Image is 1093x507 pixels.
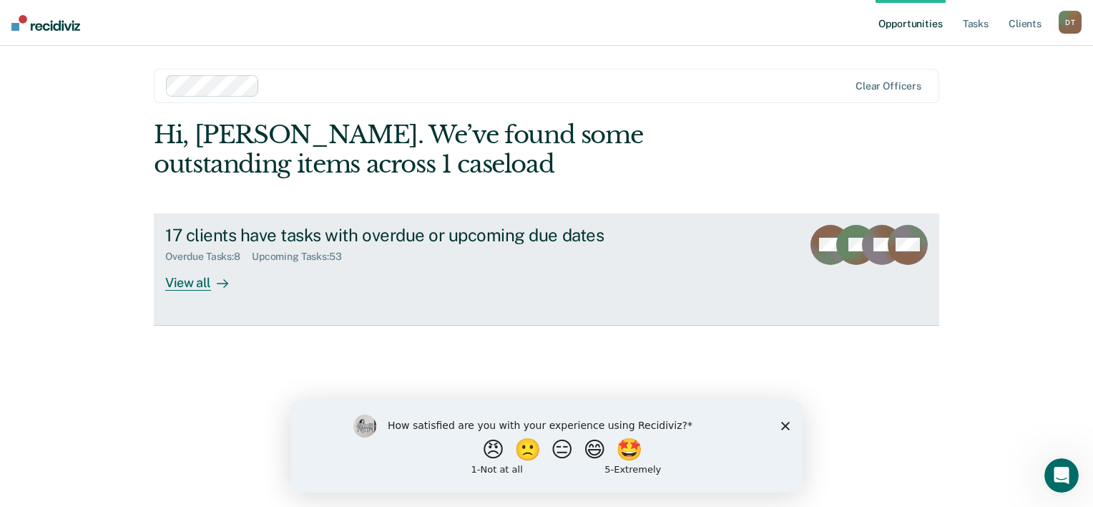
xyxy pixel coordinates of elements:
[154,213,939,326] a: 17 clients have tasks with overdue or upcoming due datesOverdue Tasks:8Upcoming Tasks:53View all
[165,263,245,291] div: View all
[165,225,667,246] div: 17 clients have tasks with overdue or upcoming due dates
[1044,458,1079,493] iframe: Intercom live chat
[856,80,921,92] div: Clear officers
[1059,11,1082,34] button: DT
[154,120,782,179] div: Hi, [PERSON_NAME]. We’ve found some outstanding items across 1 caseload
[290,400,803,493] iframe: Survey by Kim from Recidiviz
[1059,11,1082,34] div: D T
[252,251,353,263] div: Upcoming Tasks : 53
[11,15,80,31] img: Recidiviz
[165,251,252,263] div: Overdue Tasks : 8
